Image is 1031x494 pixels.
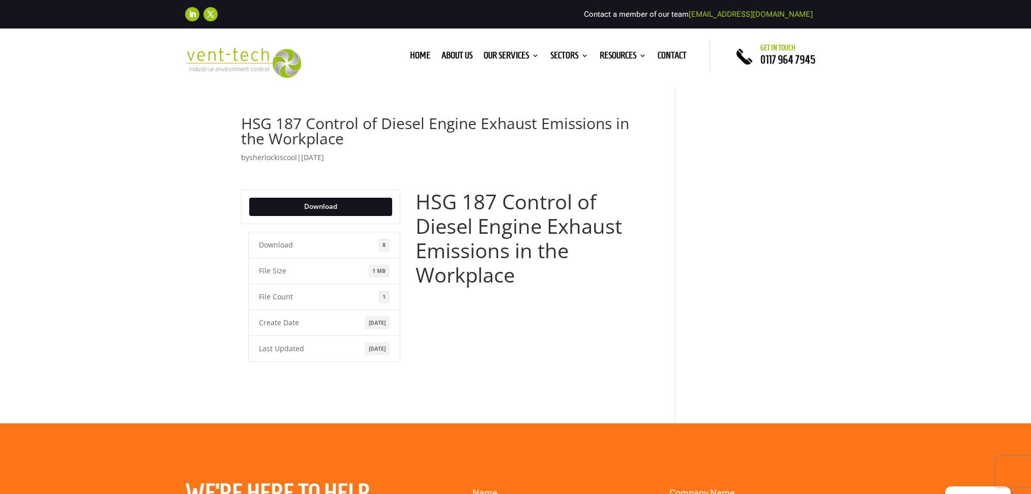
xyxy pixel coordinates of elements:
h1: HSG 187 Control of Diesel Engine Exhaust Emissions in the Workplace [241,116,645,151]
a: Home [410,52,430,63]
a: Sectors [550,52,588,63]
span: Contact a member of our team [584,10,813,19]
li: Download [248,232,401,258]
span: [DATE] [365,316,390,329]
a: 0117 964 7945 [760,53,815,66]
span: Get in touch [760,44,796,52]
a: Download [249,198,393,216]
span: 1 [378,290,390,303]
span: 8 [378,238,390,252]
span: 1 MB [368,264,390,277]
a: [EMAIL_ADDRESS][DOMAIN_NAME] [689,10,813,19]
span: [DATE] [365,342,390,355]
a: Resources [600,52,646,63]
a: Contact [658,52,687,63]
li: Create Date [248,310,401,336]
li: File Count [248,284,401,310]
a: Follow on LinkedIn [185,7,199,21]
li: Last Updated [248,335,401,362]
p: by | [241,151,645,171]
a: About us [441,52,473,63]
a: sherlockiscool [249,152,297,162]
a: Follow on X [203,7,218,21]
img: 2023-09-27T08_35_16.549ZVENT-TECH---Clear-background [185,48,302,78]
a: Our Services [484,52,539,63]
span: [DATE] [301,152,324,162]
h1: HSG 187 Control of Diesel Engine Exhaust Emissions in the Workplace [416,190,645,292]
li: File Size [248,258,401,284]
